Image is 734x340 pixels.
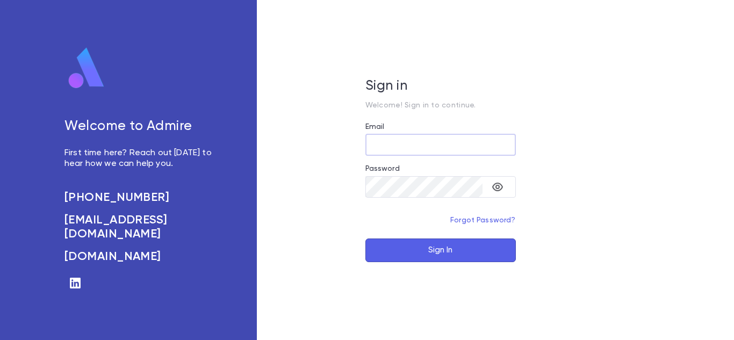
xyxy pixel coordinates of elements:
button: Sign In [365,238,516,262]
a: [DOMAIN_NAME] [64,250,214,264]
img: logo [64,47,109,90]
h5: Welcome to Admire [64,119,214,135]
h5: Sign in [365,78,516,95]
a: [EMAIL_ADDRESS][DOMAIN_NAME] [64,213,214,241]
label: Password [365,164,400,173]
button: toggle password visibility [487,176,508,198]
a: Forgot Password? [450,216,516,224]
p: First time here? Reach out [DATE] to hear how we can help you. [64,148,214,169]
a: [PHONE_NUMBER] [64,191,214,205]
p: Welcome! Sign in to continue. [365,101,516,110]
label: Email [365,122,385,131]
